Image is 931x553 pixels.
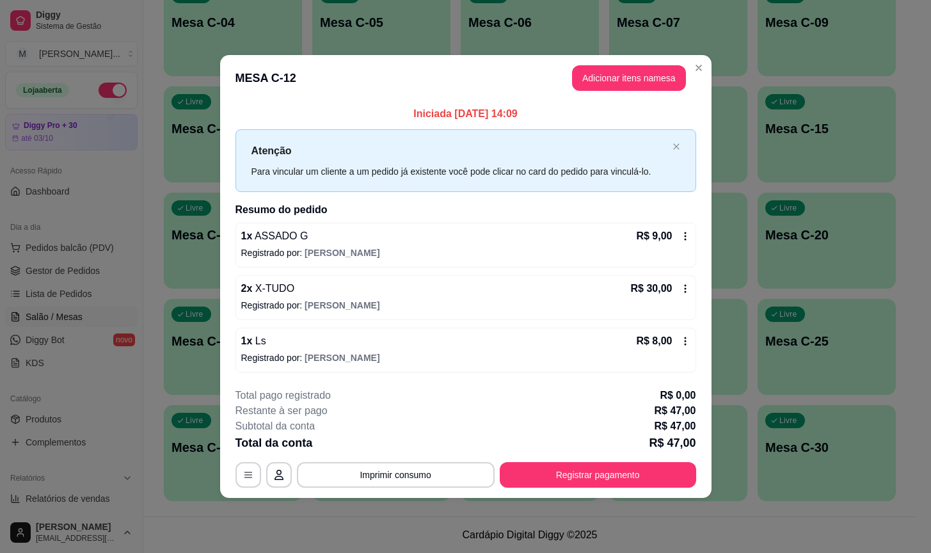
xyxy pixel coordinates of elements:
[241,333,266,349] p: 1 x
[252,283,294,294] span: X-TUDO
[672,143,680,151] button: close
[660,388,696,403] p: R$ 0,00
[241,299,690,312] p: Registrado por:
[252,335,266,346] span: Ls
[241,246,690,259] p: Registrado por:
[672,143,680,150] span: close
[636,333,672,349] p: R$ 8,00
[235,106,696,122] p: Iniciada [DATE] 14:09
[241,281,295,296] p: 2 x
[241,228,308,244] p: 1 x
[251,143,667,159] p: Atenção
[252,230,308,241] span: ASSADO G
[241,351,690,364] p: Registrado por:
[636,228,672,244] p: R$ 9,00
[631,281,672,296] p: R$ 30,00
[297,462,495,488] button: Imprimir consumo
[235,434,313,452] p: Total da conta
[220,55,712,101] header: MESA C-12
[305,300,379,310] span: [PERSON_NAME]
[649,434,696,452] p: R$ 47,00
[500,462,696,488] button: Registrar pagamento
[251,164,667,179] div: Para vincular um cliente a um pedido já existente você pode clicar no card do pedido para vinculá...
[305,248,379,258] span: [PERSON_NAME]
[572,65,686,91] button: Adicionar itens namesa
[235,419,315,434] p: Subtotal da conta
[305,353,379,363] span: [PERSON_NAME]
[655,419,696,434] p: R$ 47,00
[688,58,709,78] button: Close
[655,403,696,419] p: R$ 47,00
[235,388,331,403] p: Total pago registrado
[235,403,328,419] p: Restante à ser pago
[235,202,696,218] h2: Resumo do pedido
